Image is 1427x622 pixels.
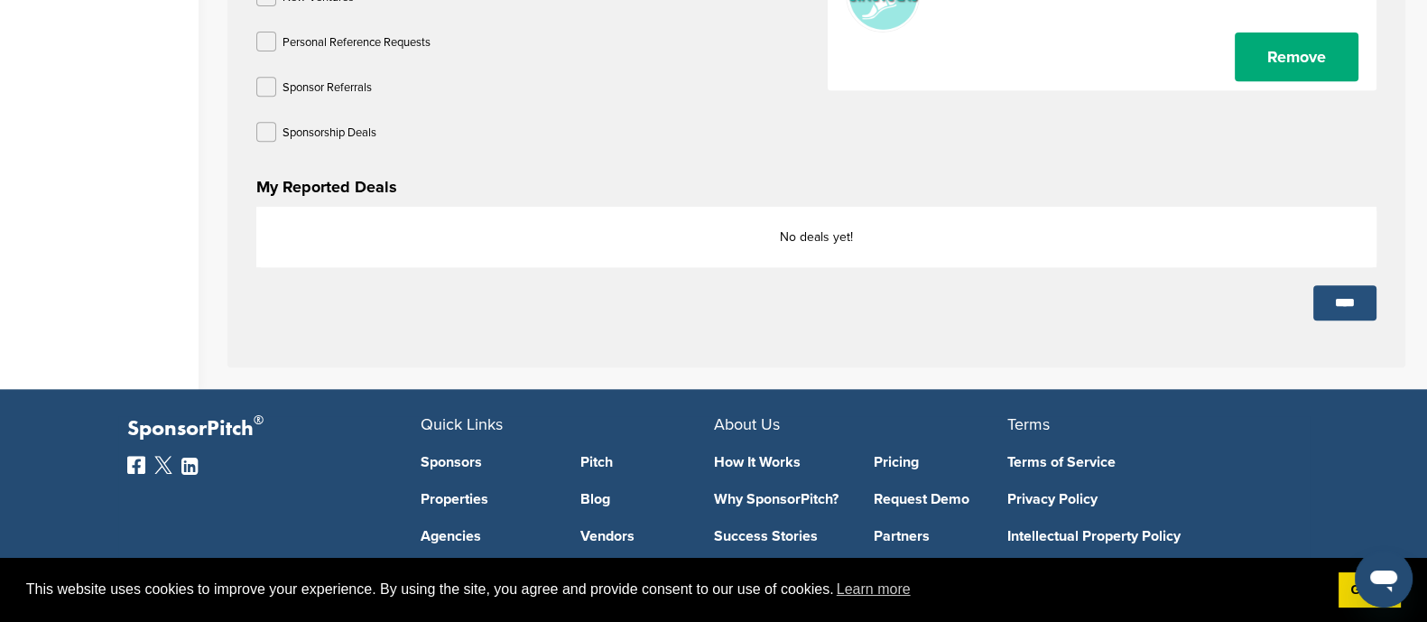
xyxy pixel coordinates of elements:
a: Privacy Policy [1007,492,1274,506]
a: Blog [580,492,714,506]
a: How It Works [714,455,848,469]
a: Terms of Service [1007,455,1274,469]
img: Facebook [127,456,145,474]
a: Pitch [580,455,714,469]
a: Remove [1235,32,1358,81]
a: Intellectual Property Policy [1007,529,1274,543]
p: No deals yet! [275,226,1358,248]
h3: My Reported Deals [256,174,1376,200]
a: Partners [874,529,1007,543]
a: learn more about cookies [834,576,913,603]
a: dismiss cookie message [1339,572,1401,608]
a: Success Stories [714,529,848,543]
p: Personal Reference Requests [283,32,431,54]
span: Terms [1007,414,1050,434]
a: Agencies [421,529,554,543]
span: About Us [714,414,780,434]
p: Sponsor Referrals [283,77,372,99]
a: Why SponsorPitch? [714,492,848,506]
span: ® [254,409,264,432]
span: This website uses cookies to improve your experience. By using the site, you agree and provide co... [26,576,1324,603]
iframe: Button to launch messaging window [1355,550,1413,608]
a: Vendors [580,529,714,543]
a: Sponsors [421,455,554,469]
a: Pricing [874,455,1007,469]
p: SponsorPitch [127,416,421,442]
a: Request Demo [874,492,1007,506]
a: Properties [421,492,554,506]
span: Quick Links [421,414,503,434]
p: Sponsorship Deals [283,122,376,144]
img: Twitter [154,456,172,474]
